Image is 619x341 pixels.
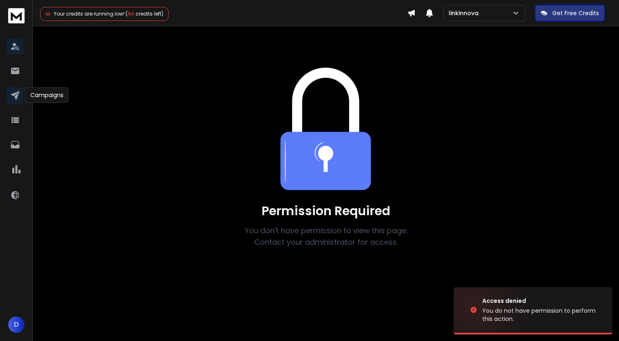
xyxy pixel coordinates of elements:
[482,307,603,323] div: You do not have permission to perform this action.
[482,297,603,305] div: Access denied
[234,204,418,218] h1: Permission Required
[234,225,418,248] p: You don't have permission to view this page. Contact your administrator for access.
[54,10,124,17] span: Your credits are running low!
[25,87,69,103] div: Campaigns
[8,8,25,23] img: logo
[128,10,134,17] span: 94
[8,316,25,333] button: D
[280,68,371,191] img: Team collaboration
[126,10,163,17] span: ( credits left)
[449,9,482,17] p: linkinnova
[535,5,605,21] button: Get Free Credits
[552,9,599,17] p: Get Free Credits
[454,288,535,332] img: image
